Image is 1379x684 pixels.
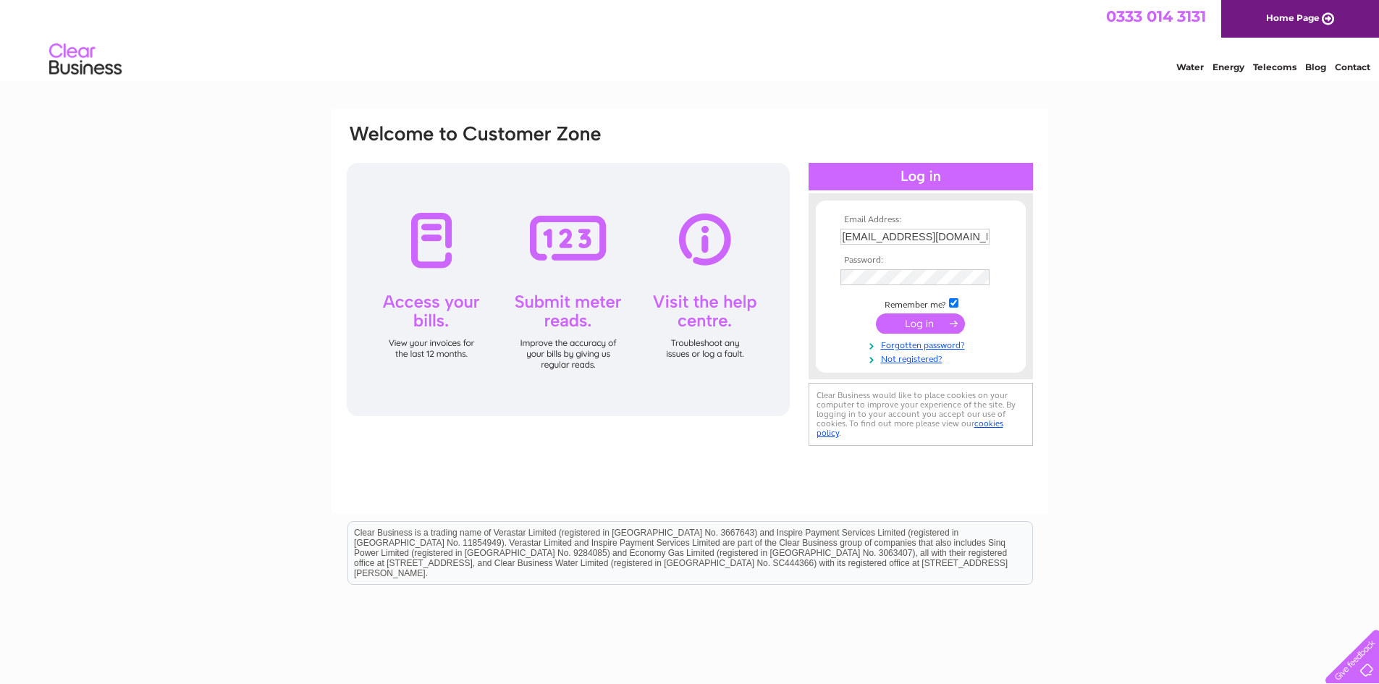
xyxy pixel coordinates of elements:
[837,296,1005,311] td: Remember me?
[817,418,1003,438] a: cookies policy
[348,8,1032,70] div: Clear Business is a trading name of Verastar Limited (registered in [GEOGRAPHIC_DATA] No. 3667643...
[1305,62,1326,72] a: Blog
[837,215,1005,225] th: Email Address:
[1106,7,1206,25] a: 0333 014 3131
[1176,62,1204,72] a: Water
[876,313,965,334] input: Submit
[1213,62,1244,72] a: Energy
[1335,62,1370,72] a: Contact
[837,256,1005,266] th: Password:
[809,383,1033,446] div: Clear Business would like to place cookies on your computer to improve your experience of the sit...
[840,337,1005,351] a: Forgotten password?
[840,351,1005,365] a: Not registered?
[1253,62,1296,72] a: Telecoms
[49,38,122,82] img: logo.png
